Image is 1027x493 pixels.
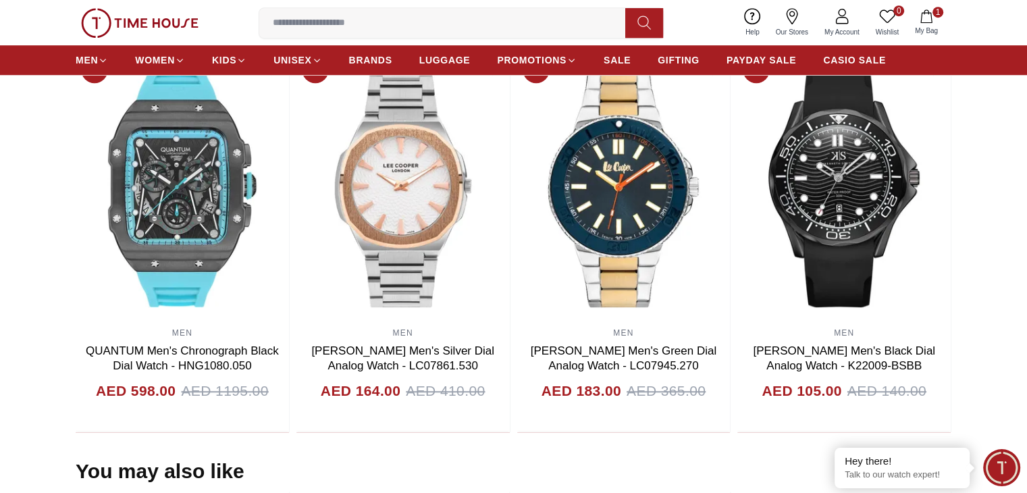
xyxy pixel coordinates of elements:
span: PROMOTIONS [497,53,567,67]
a: CASIO SALE [823,48,886,72]
h4: AED 183.00 [542,380,621,402]
span: GIFTING [658,53,700,67]
a: [PERSON_NAME] Men's Silver Dial Analog Watch - LC07861.530 [311,344,494,372]
span: Help [740,27,765,37]
span: Wishlist [870,27,904,37]
span: AED 140.00 [847,380,926,402]
h2: You may also like [76,459,244,484]
img: ... [81,8,199,38]
span: AED 365.00 [627,380,706,402]
div: Chat Widget [983,449,1020,486]
a: GIFTING [658,48,700,72]
div: Hey there! [845,455,959,468]
span: UNISEX [273,53,311,67]
span: AED 410.00 [406,380,485,402]
img: Lee Cooper Men's Silver Dial Analog Watch - LC07861.530 [296,51,510,321]
span: PAYDAY SALE [727,53,796,67]
img: QUANTUM Men's Chronograph Black Dial Watch - HNG1080.050 [76,51,289,321]
a: MEN [613,328,633,338]
a: UNISEX [273,48,321,72]
span: BRANDS [349,53,392,67]
a: PAYDAY SALE [727,48,796,72]
img: Kenneth Scott Men's Black Dial Analog Watch - K22009-BSBB [737,51,951,321]
span: AED 1195.00 [181,380,268,402]
a: [PERSON_NAME] Men's Green Dial Analog Watch - LC07945.270 [531,344,716,372]
a: 0Wishlist [868,5,907,40]
span: 0 [893,5,904,16]
span: My Bag [910,26,943,36]
img: Lee Cooper Men's Green Dial Analog Watch - LC07945.270 [517,51,731,321]
a: PROMOTIONS [497,48,577,72]
span: 1 [932,7,943,18]
a: [PERSON_NAME] Men's Black Dial Analog Watch - K22009-BSBB [753,344,935,372]
a: MEN [392,328,413,338]
a: Our Stores [768,5,816,40]
span: KIDS [212,53,236,67]
a: MEN [76,48,108,72]
a: MEN [172,328,192,338]
a: MEN [834,328,854,338]
h4: AED 598.00 [96,380,176,402]
a: WOMEN [135,48,185,72]
span: My Account [819,27,865,37]
h4: AED 105.00 [762,380,841,402]
span: WOMEN [135,53,175,67]
a: SALE [604,48,631,72]
a: KIDS [212,48,246,72]
p: Talk to our watch expert! [845,469,959,481]
span: SALE [604,53,631,67]
h4: AED 164.00 [321,380,400,402]
span: CASIO SALE [823,53,886,67]
a: Help [737,5,768,40]
span: MEN [76,53,98,67]
span: Our Stores [770,27,814,37]
button: 1My Bag [907,7,946,38]
a: LUGGAGE [419,48,471,72]
span: LUGGAGE [419,53,471,67]
a: BRANDS [349,48,392,72]
a: QUANTUM Men's Chronograph Black Dial Watch - HNG1080.050 [86,344,279,372]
